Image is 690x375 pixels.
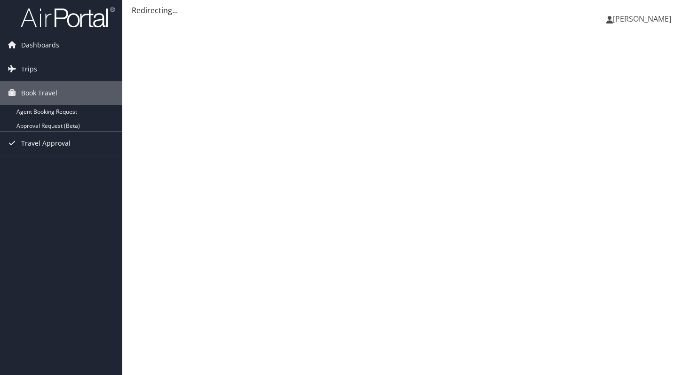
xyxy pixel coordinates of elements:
span: Travel Approval [21,132,71,155]
span: Book Travel [21,81,57,105]
div: Redirecting... [132,5,681,16]
a: [PERSON_NAME] [606,5,681,33]
span: [PERSON_NAME] [613,14,671,24]
img: airportal-logo.png [21,6,115,28]
span: Trips [21,57,37,81]
span: Dashboards [21,33,59,57]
